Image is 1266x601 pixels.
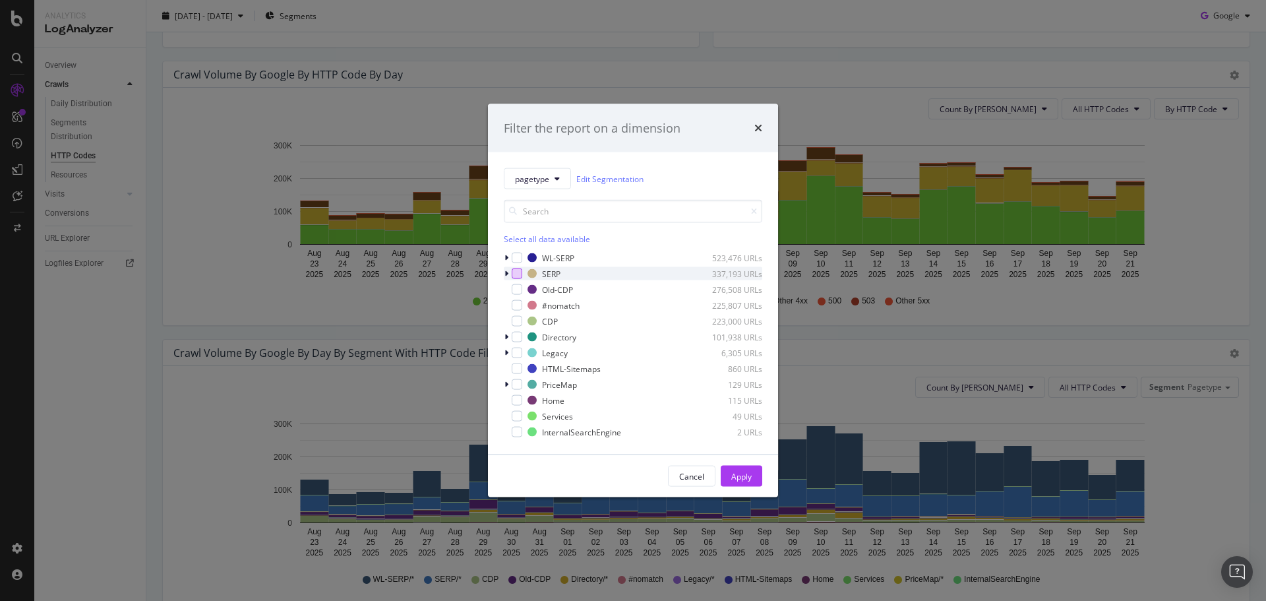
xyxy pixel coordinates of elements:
div: modal [488,104,778,497]
div: 115 URLs [698,395,762,406]
div: 225,807 URLs [698,300,762,311]
a: Edit Segmentation [576,172,644,185]
div: 860 URLs [698,363,762,374]
div: 49 URLs [698,410,762,422]
input: Search [504,200,762,223]
div: Old-CDP [542,284,573,295]
div: InternalSearchEngine [542,426,621,437]
div: Home [542,395,564,406]
button: Cancel [668,466,715,487]
div: times [754,119,762,137]
div: WL-SERP [542,252,574,263]
div: Cancel [679,470,704,482]
button: pagetype [504,168,571,189]
div: 523,476 URLs [698,252,762,263]
div: CDP [542,315,558,327]
div: 101,938 URLs [698,331,762,342]
div: Services [542,410,573,422]
div: 129 URLs [698,379,762,390]
div: Open Intercom Messenger [1221,556,1253,588]
div: HTML-Sitemaps [542,363,601,374]
div: Apply [731,470,752,482]
button: Apply [721,466,762,487]
div: 276,508 URLs [698,284,762,295]
div: Directory [542,331,576,342]
div: 223,000 URLs [698,315,762,327]
div: Filter the report on a dimension [504,119,680,137]
div: 337,193 URLs [698,268,762,279]
div: SERP [542,268,560,279]
div: PriceMap [542,379,577,390]
div: 2 URLs [698,426,762,437]
div: #nomatch [542,300,580,311]
div: Select all data available [504,234,762,245]
span: pagetype [515,173,549,184]
div: 6,305 URLs [698,347,762,358]
div: Legacy [542,347,568,358]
